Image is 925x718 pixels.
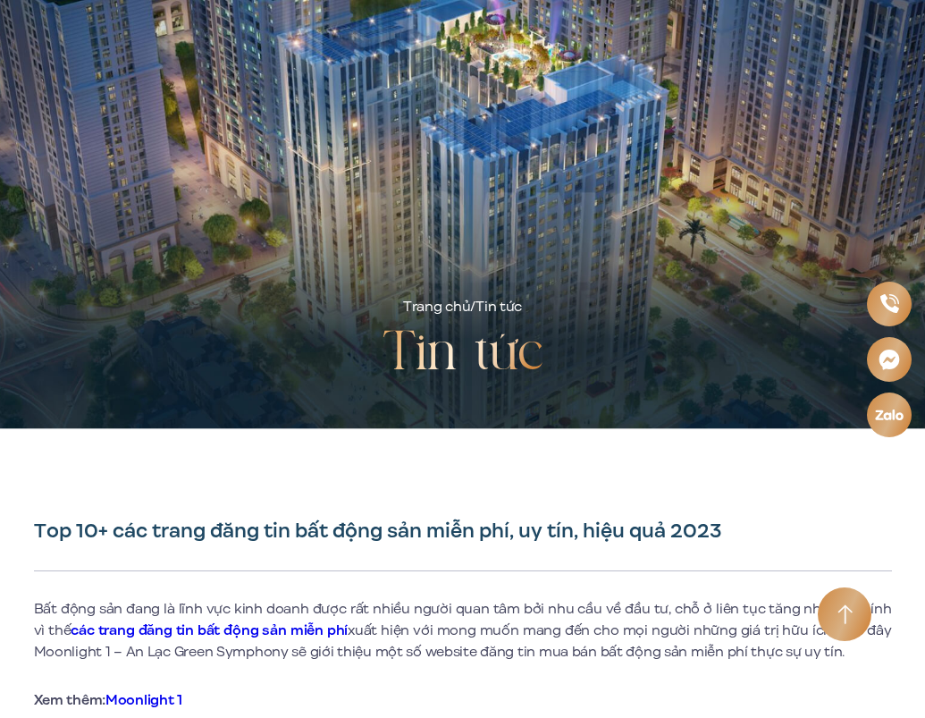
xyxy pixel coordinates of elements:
[34,519,892,544] h1: Top 10+ các trang đăng tin bất động sản miễn phí, uy tín, hiệu quả 2023
[837,604,853,625] img: Arrow icon
[34,598,892,663] p: Bất động sản đang là lĩnh vực kinh doanh được rất nhiều người quan tâm bởi nhu cầu về đầu tư, chỗ...
[71,621,348,640] a: các trang đăng tin bất động sản miễn phí
[383,318,543,390] h2: Tin tức
[105,690,182,710] a: Moonlight 1
[475,297,522,317] span: Tin tức
[874,410,904,420] img: Zalo icon
[879,349,900,370] img: Messenger icon
[403,297,470,317] a: Trang chủ
[34,690,182,710] strong: Xem thêm:
[403,297,522,318] div: /
[879,294,898,313] img: Phone icon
